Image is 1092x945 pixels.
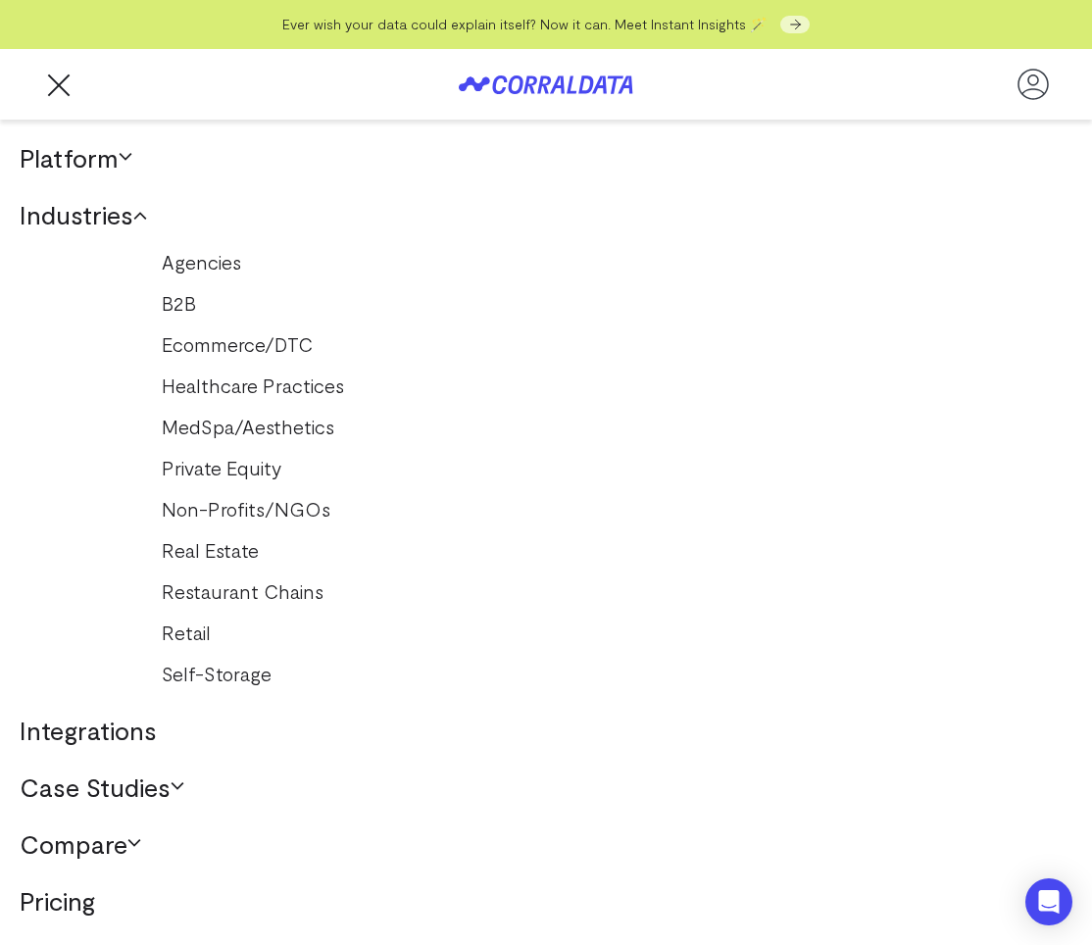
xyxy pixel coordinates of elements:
a: Ecommerce/DTC [142,328,950,360]
div: Open Intercom Messenger [1025,878,1072,925]
a: Retail [142,617,950,648]
a: Real Estate [142,534,950,566]
a: Non-Profits/NGOs [142,493,950,524]
a: B2B [142,287,950,319]
a: Private Equity [142,452,950,483]
a: MedSpa/Aesthetics [142,411,950,442]
span: Ever wish your data could explain itself? Now it can. Meet Instant Insights 🪄 [282,16,767,32]
a: Healthcare Practices [142,370,950,401]
button: Trigger Menu [39,65,78,104]
a: Restaurant Chains [142,575,950,607]
a: Self-Storage [142,658,950,689]
a: Agencies [142,246,950,277]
